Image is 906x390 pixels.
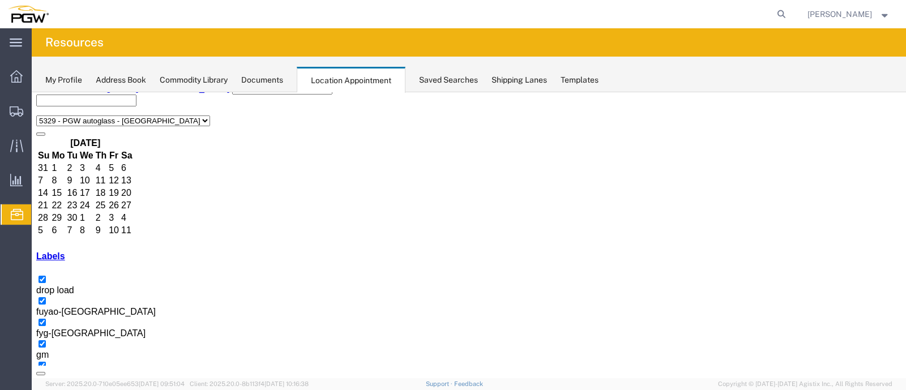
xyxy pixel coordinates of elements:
[5,159,33,169] a: Labels
[807,8,872,20] span: Janet Claytor
[48,95,62,106] td: 17
[32,92,906,378] iframe: FS Legacy Container
[6,120,18,131] td: 28
[76,120,88,131] td: 3
[7,226,14,234] input: fyg-[GEOGRAPHIC_DATA]
[264,380,309,387] span: [DATE] 10:16:38
[48,120,62,131] td: 1
[718,379,892,389] span: Copyright © [DATE]-[DATE] Agistix Inc., All Rights Reserved
[19,132,33,144] td: 6
[76,108,88,119] td: 26
[63,95,76,106] td: 18
[160,74,228,86] div: Commodity Library
[7,205,14,212] input: fuyao-[GEOGRAPHIC_DATA]
[96,74,146,86] div: Address Book
[35,108,46,119] td: 23
[89,120,101,131] td: 4
[5,258,17,267] span: gm
[454,380,483,387] a: Feedback
[297,67,405,93] div: Location Appointment
[7,248,14,255] input: gm
[807,7,891,21] button: [PERSON_NAME]
[89,108,101,119] td: 27
[45,28,104,57] h4: Resources
[19,120,33,131] td: 29
[89,132,101,144] td: 11
[241,74,283,86] div: Documents
[190,380,309,387] span: Client: 2025.20.0-8b113f4
[139,380,185,387] span: [DATE] 09:51:04
[89,95,101,106] td: 20
[6,108,18,119] td: 21
[492,74,547,86] div: Shipping Lanes
[7,183,14,191] input: drop load
[76,95,88,106] td: 19
[48,132,62,144] td: 8
[76,132,88,144] td: 10
[35,132,46,144] td: 7
[63,120,76,131] td: 2
[561,74,599,86] div: Templates
[19,108,33,119] td: 22
[8,6,49,23] img: logo
[5,193,42,203] span: drop load
[35,95,46,106] td: 16
[35,120,46,131] td: 30
[48,108,62,119] td: 24
[45,380,185,387] span: Server: 2025.20.0-710e05ee653
[45,74,82,86] div: My Profile
[5,215,124,224] span: fuyao-[GEOGRAPHIC_DATA]
[6,132,18,144] td: 5
[63,132,76,144] td: 9
[426,380,454,387] a: Support
[5,236,114,246] span: fyg-[GEOGRAPHIC_DATA]
[63,108,76,119] td: 25
[419,74,478,86] div: Saved Searches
